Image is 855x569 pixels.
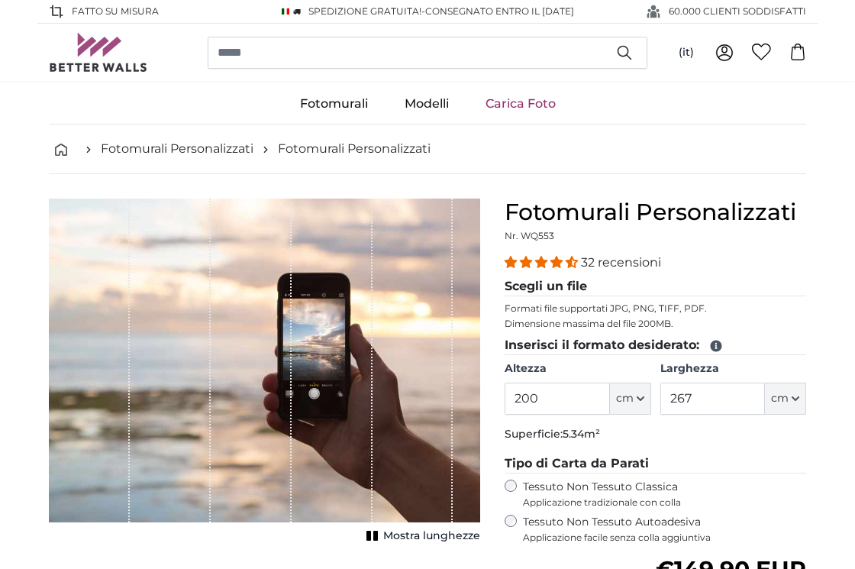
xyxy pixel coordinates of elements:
label: Altezza [505,361,650,377]
a: Fotomurali Personalizzati [278,140,431,158]
legend: Tipo di Carta da Parati [505,454,806,474]
span: Applicazione facile senza colla aggiuntiva [523,532,806,544]
div: 1 of 1 [49,199,480,547]
label: Tessuto Non Tessuto Classica [523,480,806,509]
span: Spedizione GRATUITA! [308,5,421,17]
span: 4.31 stars [505,255,581,270]
a: Fotomurali [282,84,386,124]
label: Tessuto Non Tessuto Autoadesiva [523,515,806,544]
span: cm [616,391,634,406]
button: cm [765,383,806,415]
span: Applicazione tradizionale con colla [523,496,806,509]
p: Formati file supportati JPG, PNG, TIFF, PDF. [505,302,806,315]
a: Carica Foto [467,84,574,124]
button: (it) [666,39,706,66]
span: 32 recensioni [581,255,661,270]
legend: Scegli un file [505,277,806,296]
span: - [421,5,574,17]
button: cm [610,383,651,415]
img: Italia [282,8,289,15]
label: Larghezza [660,361,806,377]
a: Modelli [386,84,467,124]
span: 60.000 CLIENTI SODDISFATTI [669,5,806,18]
span: Consegnato entro il [DATE] [425,5,574,17]
span: Nr. WQ553 [505,230,554,241]
p: Dimensione massima del file 200MB. [505,318,806,330]
p: Superficie: [505,427,806,442]
nav: breadcrumbs [49,124,806,174]
button: Mostra lunghezze [362,525,480,547]
legend: Inserisci il formato desiderato: [505,336,806,355]
h1: Fotomurali Personalizzati [505,199,806,226]
a: Fotomurali Personalizzati [101,140,253,158]
span: Fatto su misura [72,5,159,18]
span: Mostra lunghezze [383,529,480,544]
img: Betterwalls [49,33,148,72]
span: 5.34m² [563,427,600,441]
span: cm [771,391,789,406]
